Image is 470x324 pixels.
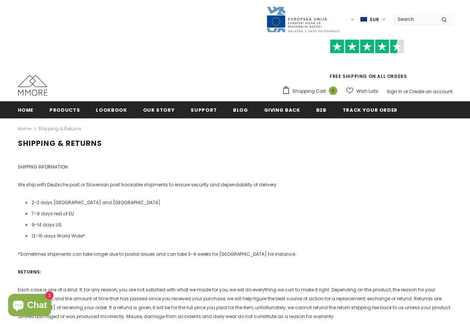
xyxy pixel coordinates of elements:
a: B2B [316,101,327,118]
li: 2-3 days [GEOGRAPHIC_DATA] and [GEOGRAPHIC_DATA] [25,198,453,207]
a: Shopping Cart 0 [282,86,341,97]
span: Shipping & Returns [18,138,102,148]
p: Each case is one of a kind. If, for any reason, you are not satisfied with what we made for you, ... [18,285,453,321]
a: Giving back [264,101,300,118]
span: Track your order [343,107,398,114]
a: Track your order [343,101,398,118]
span: or [403,88,408,95]
a: Javni Razpis [266,16,340,22]
span: FREE SHIPPING ON ALL ORDERS [282,43,453,79]
a: support [191,101,217,118]
a: Home [18,124,31,133]
p: *Sometimes shipments can take longer due to postal issues and can take 3-4 weeks for [GEOGRAPHIC_... [18,250,453,259]
li: 9-14 days US [25,220,453,229]
iframe: Customer reviews powered by Trustpilot [282,53,453,73]
span: Lookbook [96,107,127,114]
span: Wish Lists [356,88,378,95]
span: Giving back [264,107,300,114]
a: Lookbook [96,101,127,118]
span: support [191,107,217,114]
a: Blog [233,101,248,118]
li: 12-16 days World Wide* [25,232,453,240]
input: Search Site [393,14,436,24]
span: EUR [370,16,379,23]
span: 0 [329,86,337,95]
span: Our Story [143,107,175,114]
a: Create an account [409,88,453,95]
a: Sign In [387,88,402,95]
a: Wish Lists [346,85,378,98]
span: Shopping Cart [292,88,326,95]
p: SHIPPING INFORMATION: [18,163,453,171]
span: Blog [233,107,248,114]
img: Trust Pilot Stars [330,39,404,54]
img: Javni Razpis [266,6,340,33]
span: Shipping & Returns [38,124,81,133]
a: Home [18,101,34,118]
span: B2B [316,107,327,114]
span: Home [18,107,34,114]
img: MMORE Cases [18,75,48,96]
a: Products [49,101,80,118]
a: Our Story [143,101,175,118]
span: Products [49,107,80,114]
strong: RETURNS: [18,269,41,275]
inbox-online-store-chat: Shopify online store chat [6,294,54,318]
p: We ship with Deutsche post or Slovenian post trackable shipments to ensure security and dependabi... [18,180,453,189]
li: 7-9 days rest of EU [25,209,453,218]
